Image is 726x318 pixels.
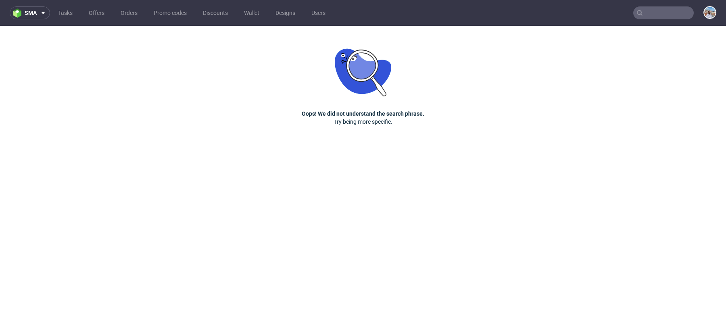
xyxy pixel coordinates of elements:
[149,6,192,19] a: Promo codes
[25,10,37,16] span: sma
[84,6,109,19] a: Offers
[198,6,233,19] a: Discounts
[239,6,264,19] a: Wallet
[13,8,25,18] img: logo
[307,6,330,19] a: Users
[271,6,300,19] a: Designs
[704,7,716,18] img: Marta Kozłowska
[334,118,392,126] p: Try being more specific.
[302,110,424,118] h3: Oops! We did not understand the search phrase.
[53,6,77,19] a: Tasks
[116,6,142,19] a: Orders
[10,6,50,19] button: sma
